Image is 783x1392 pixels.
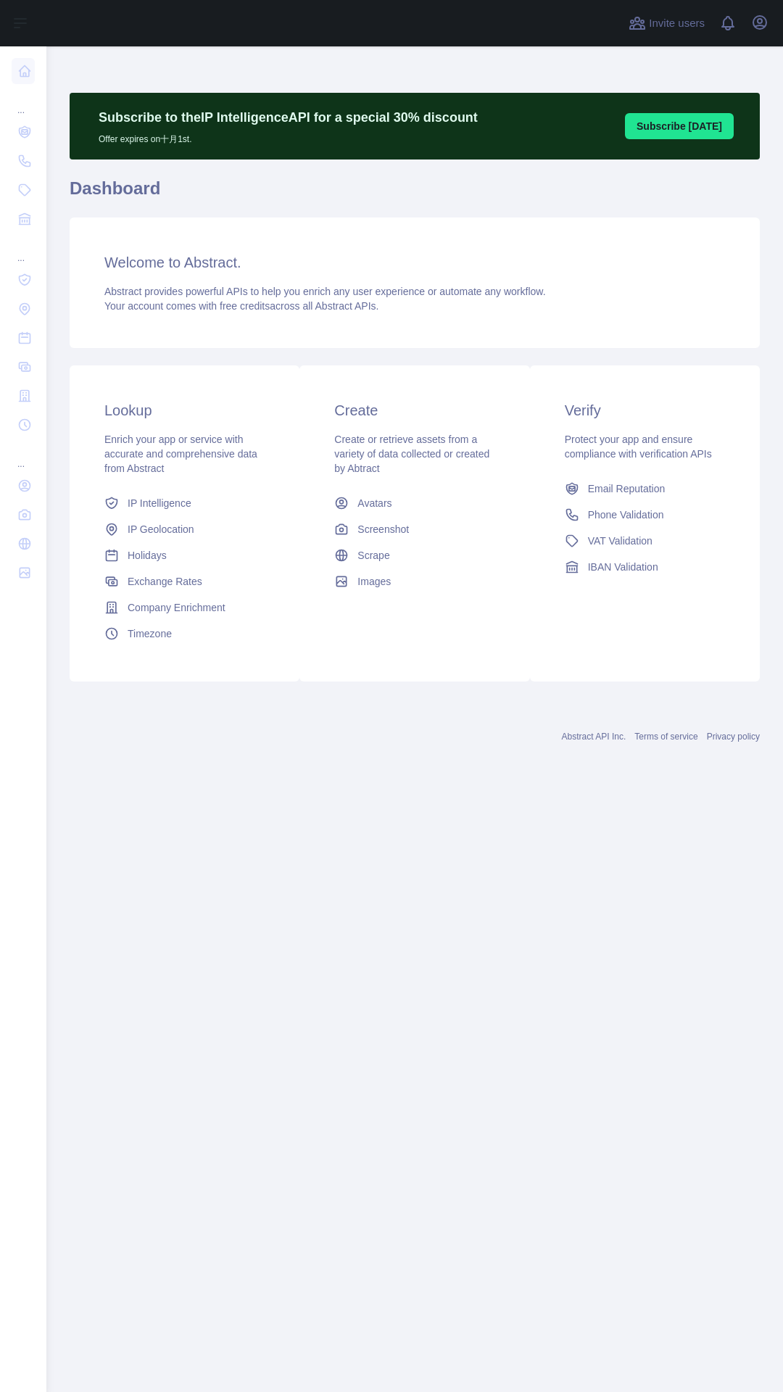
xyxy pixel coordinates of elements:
[12,441,35,470] div: ...
[559,502,731,528] a: Phone Validation
[357,522,409,536] span: Screenshot
[128,496,191,510] span: IP Intelligence
[99,107,478,128] p: Subscribe to the IP Intelligence API for a special 30 % discount
[707,732,760,742] a: Privacy policy
[99,128,478,145] p: Offer expires on 十月 1st.
[104,400,265,420] h3: Lookup
[559,476,731,502] a: Email Reputation
[357,574,391,589] span: Images
[625,113,734,139] button: Subscribe [DATE]
[220,300,270,312] span: free credits
[588,507,664,522] span: Phone Validation
[128,522,194,536] span: IP Geolocation
[12,235,35,264] div: ...
[588,481,666,496] span: Email Reputation
[328,490,500,516] a: Avatars
[328,568,500,594] a: Images
[649,15,705,32] span: Invite users
[328,516,500,542] a: Screenshot
[104,300,378,312] span: Your account comes with across all Abstract APIs.
[357,548,389,563] span: Scrape
[99,542,270,568] a: Holidays
[559,528,731,554] a: VAT Validation
[104,252,725,273] h3: Welcome to Abstract.
[565,400,725,420] h3: Verify
[559,554,731,580] a: IBAN Validation
[99,516,270,542] a: IP Geolocation
[626,12,708,35] button: Invite users
[128,574,202,589] span: Exchange Rates
[128,626,172,641] span: Timezone
[565,434,712,460] span: Protect your app and ensure compliance with verification APIs
[334,434,489,474] span: Create or retrieve assets from a variety of data collected or created by Abtract
[634,732,697,742] a: Terms of service
[128,548,167,563] span: Holidays
[357,496,391,510] span: Avatars
[104,286,546,297] span: Abstract provides powerful APIs to help you enrich any user experience or automate any workflow.
[588,534,652,548] span: VAT Validation
[588,560,658,574] span: IBAN Validation
[99,568,270,594] a: Exchange Rates
[328,542,500,568] a: Scrape
[128,600,225,615] span: Company Enrichment
[562,732,626,742] a: Abstract API Inc.
[99,621,270,647] a: Timezone
[99,490,270,516] a: IP Intelligence
[334,400,494,420] h3: Create
[104,434,257,474] span: Enrich your app or service with accurate and comprehensive data from Abstract
[12,87,35,116] div: ...
[99,594,270,621] a: Company Enrichment
[70,177,760,212] h1: Dashboard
